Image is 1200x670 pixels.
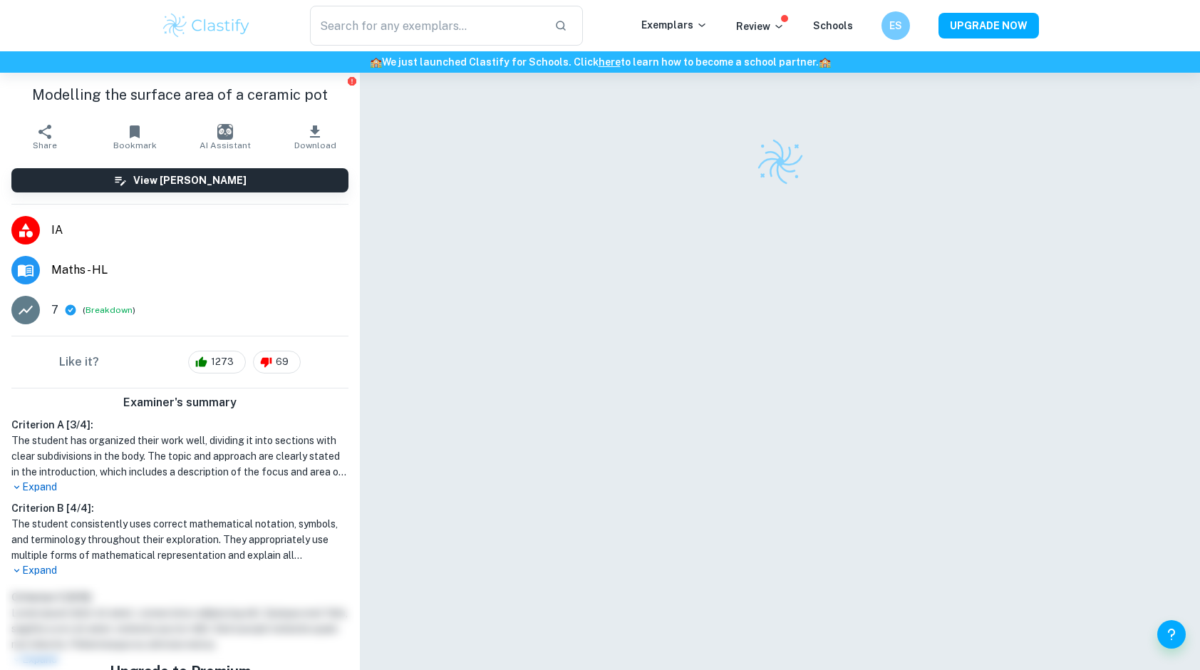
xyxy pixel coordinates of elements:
span: 69 [268,355,296,369]
span: IA [51,222,348,239]
span: 🏫 [370,56,382,68]
a: Schools [813,20,853,31]
button: Help and Feedback [1157,620,1186,649]
button: Bookmark [90,117,180,157]
span: AI Assistant [200,140,251,150]
span: Download [294,140,336,150]
img: AI Assistant [217,124,233,140]
h1: The student has organized their work well, dividing it into sections with clear subdivisions in t... [11,433,348,480]
h6: Like it? [59,354,99,371]
div: 69 [253,351,301,373]
h6: Criterion A [ 3 / 4 ]: [11,417,348,433]
img: Clastify logo [755,137,805,187]
img: Clastify logo [161,11,252,40]
span: Share [33,140,57,150]
span: Maths - HL [51,262,348,279]
div: 1273 [188,351,246,373]
button: ES [881,11,910,40]
p: Review [736,19,785,34]
span: Bookmark [113,140,157,150]
span: ( ) [83,304,135,317]
button: AI Assistant [180,117,270,157]
span: 1273 [203,355,242,369]
h1: The student consistently uses correct mathematical notation, symbols, and terminology throughout ... [11,516,348,563]
h6: We just launched Clastify for Schools. Click to learn how to become a school partner. [3,54,1197,70]
button: View [PERSON_NAME] [11,168,348,192]
p: Expand [11,563,348,578]
h6: ES [888,18,904,33]
p: Exemplars [641,17,708,33]
button: UPGRADE NOW [938,13,1039,38]
h6: Examiner's summary [6,394,354,411]
button: Breakdown [86,304,133,316]
h1: Modelling the surface area of a ceramic pot [11,84,348,105]
input: Search for any exemplars... [310,6,543,46]
h6: View [PERSON_NAME] [133,172,247,188]
button: Report issue [346,76,357,86]
p: Expand [11,480,348,495]
h6: Criterion B [ 4 / 4 ]: [11,500,348,516]
p: 7 [51,301,58,319]
button: Download [270,117,360,157]
span: 🏫 [819,56,831,68]
a: here [599,56,621,68]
